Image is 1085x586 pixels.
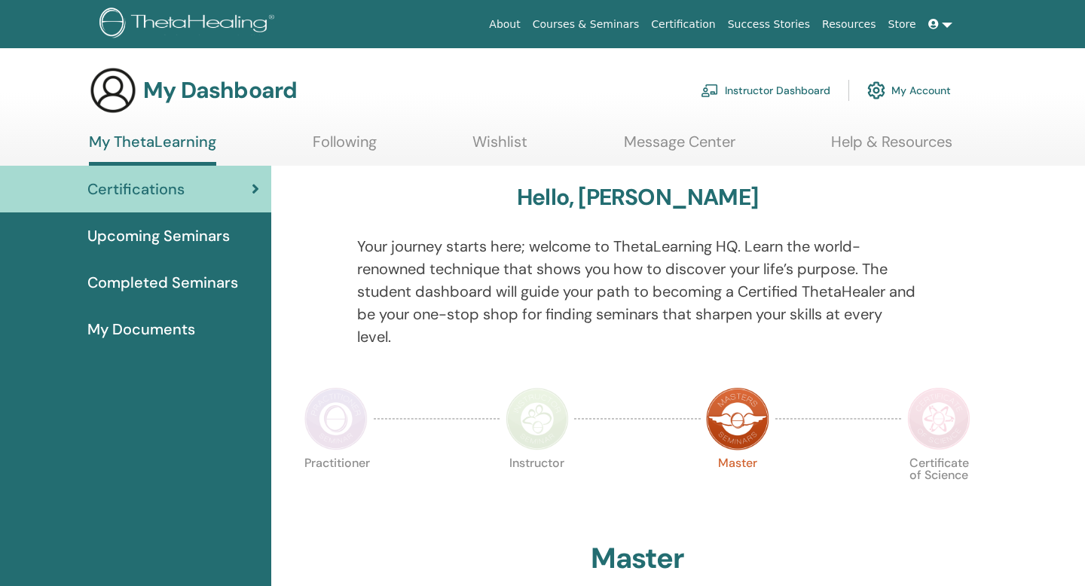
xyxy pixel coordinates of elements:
[143,77,297,104] h3: My Dashboard
[816,11,882,38] a: Resources
[87,271,238,294] span: Completed Seminars
[472,133,527,162] a: Wishlist
[624,133,735,162] a: Message Center
[87,178,185,200] span: Certifications
[304,387,368,450] img: Practitioner
[483,11,526,38] a: About
[506,457,569,520] p: Instructor
[882,11,922,38] a: Store
[645,11,721,38] a: Certification
[357,235,918,348] p: Your journey starts here; welcome to ThetaLearning HQ. Learn the world-renowned technique that sh...
[706,457,769,520] p: Master
[831,133,952,162] a: Help & Resources
[722,11,816,38] a: Success Stories
[867,74,951,107] a: My Account
[304,457,368,520] p: Practitioner
[89,66,137,114] img: generic-user-icon.jpg
[591,542,684,576] h2: Master
[99,8,280,41] img: logo.png
[89,133,216,166] a: My ThetaLearning
[517,184,758,211] h3: Hello, [PERSON_NAME]
[701,74,830,107] a: Instructor Dashboard
[527,11,646,38] a: Courses & Seminars
[87,318,195,340] span: My Documents
[867,78,885,103] img: cog.svg
[706,387,769,450] img: Master
[87,224,230,247] span: Upcoming Seminars
[907,457,970,520] p: Certificate of Science
[701,84,719,97] img: chalkboard-teacher.svg
[313,133,377,162] a: Following
[506,387,569,450] img: Instructor
[907,387,970,450] img: Certificate of Science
